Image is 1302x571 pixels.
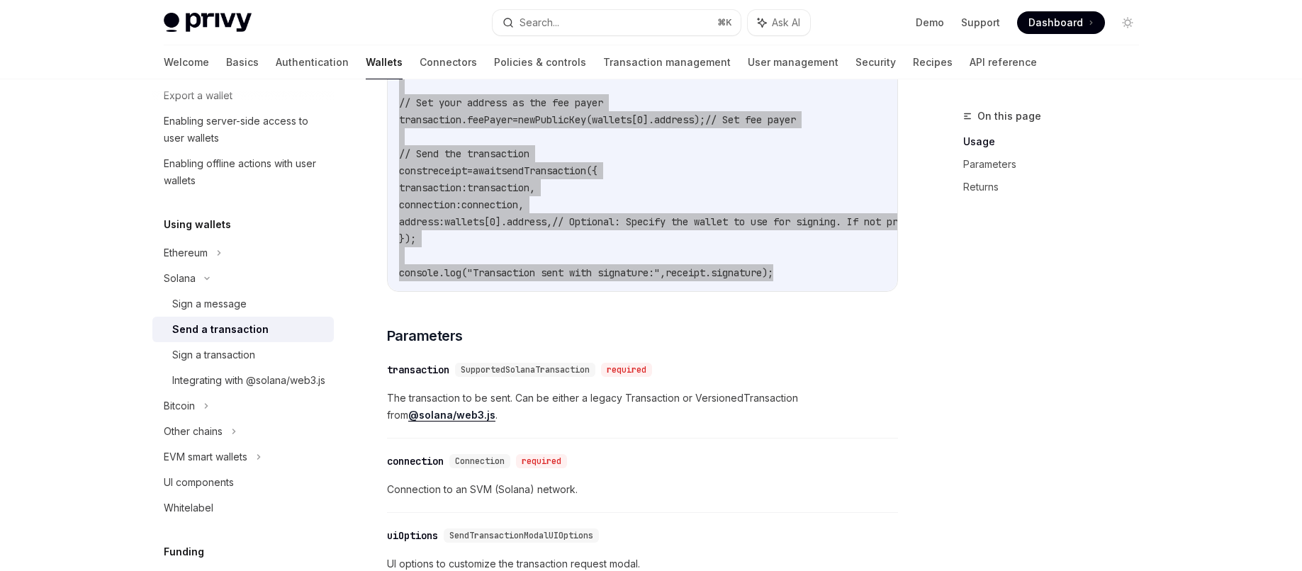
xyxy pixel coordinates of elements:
span: ); [694,113,705,126]
span: transaction [399,113,461,126]
span: , [660,266,666,279]
button: Toggle dark mode [1116,11,1139,34]
span: , [518,198,524,211]
span: receipt [427,164,467,177]
div: Whitelabel [164,499,213,516]
span: // Set your address as the fee payer [399,96,603,109]
div: EVM smart wallets [164,448,247,465]
span: // Optional: Specify the wallet to use for signing. If not provided, the first wallet will be used. [552,215,1113,228]
span: ( [586,113,592,126]
span: PublicKey [535,113,586,126]
a: Connectors [420,45,477,79]
div: UI components [164,474,234,491]
button: Ask AI [748,10,810,35]
button: Search...⌘K [493,10,741,35]
span: receipt [666,266,705,279]
div: Sign a transaction [172,346,255,363]
div: Ethereum [164,244,208,261]
h5: Funding [164,543,204,560]
img: light logo [164,13,252,33]
span: signature [711,266,762,279]
div: Send a transaction [172,321,269,338]
span: connection [461,198,518,211]
span: Dashboard [1028,16,1083,30]
a: Recipes [913,45,953,79]
span: "Transaction sent with signature:" [467,266,660,279]
span: SupportedSolanaTransaction [461,364,590,375]
span: feePayer [467,113,512,126]
span: address [654,113,694,126]
a: Dashboard [1017,11,1105,34]
a: Enabling server-side access to user wallets [152,108,334,151]
span: Parameters [387,326,463,346]
span: transaction [467,181,529,194]
span: [ [484,215,490,228]
a: API reference [970,45,1037,79]
span: connection: [399,198,461,211]
span: address [507,215,546,228]
span: Connection [455,456,505,467]
span: On this page [977,108,1041,125]
a: Authentication [276,45,349,79]
span: await [473,164,501,177]
span: The transaction to be sent. Can be either a legacy Transaction or VersionedTransaction from . [387,390,898,424]
a: Send a transaction [152,317,334,342]
span: new [518,113,535,126]
a: Basics [226,45,259,79]
div: Other chains [164,423,223,440]
span: log [444,266,461,279]
span: const [399,164,427,177]
a: Demo [916,16,944,30]
span: transaction: [399,181,467,194]
span: [ [632,113,637,126]
a: User management [748,45,838,79]
span: 0 [637,113,643,126]
div: Enabling offline actions with user wallets [164,155,325,189]
a: Integrating with @solana/web3.js [152,368,334,393]
div: Bitcoin [164,397,195,414]
div: Solana [164,270,196,287]
span: = [467,164,473,177]
div: Enabling server-side access to user wallets [164,113,325,147]
div: Sign a message [172,295,247,312]
div: required [516,454,567,468]
span: = [512,113,518,126]
a: Enabling offline actions with user wallets [152,151,334,193]
span: ); [762,266,773,279]
div: transaction [387,363,449,377]
span: }); [399,232,416,245]
span: . [439,266,444,279]
div: uiOptions [387,528,438,543]
a: Policies & controls [494,45,586,79]
span: // Send the transaction [399,147,529,160]
span: Ask AI [772,16,800,30]
span: . [705,266,711,279]
a: Returns [963,176,1150,198]
a: Transaction management [603,45,731,79]
span: . [461,113,467,126]
span: ⌘ K [717,17,732,28]
a: Whitelabel [152,495,334,521]
a: Support [961,16,1000,30]
span: 0 [490,215,495,228]
a: Parameters [963,153,1150,176]
span: ({ [586,164,597,177]
a: Wallets [366,45,403,79]
a: Usage [963,130,1150,153]
span: Connection to an SVM (Solana) network. [387,481,898,498]
a: Sign a message [152,291,334,317]
span: // Set fee payer [705,113,796,126]
span: sendTransaction [501,164,586,177]
a: UI components [152,470,334,495]
a: Sign a transaction [152,342,334,368]
span: ]. [495,215,507,228]
a: Security [855,45,896,79]
span: , [546,215,552,228]
span: wallets [592,113,632,126]
span: console [399,266,439,279]
span: , [529,181,535,194]
span: ]. [643,113,654,126]
div: required [601,363,652,377]
span: SendTransactionModalUIOptions [449,530,593,541]
a: Welcome [164,45,209,79]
